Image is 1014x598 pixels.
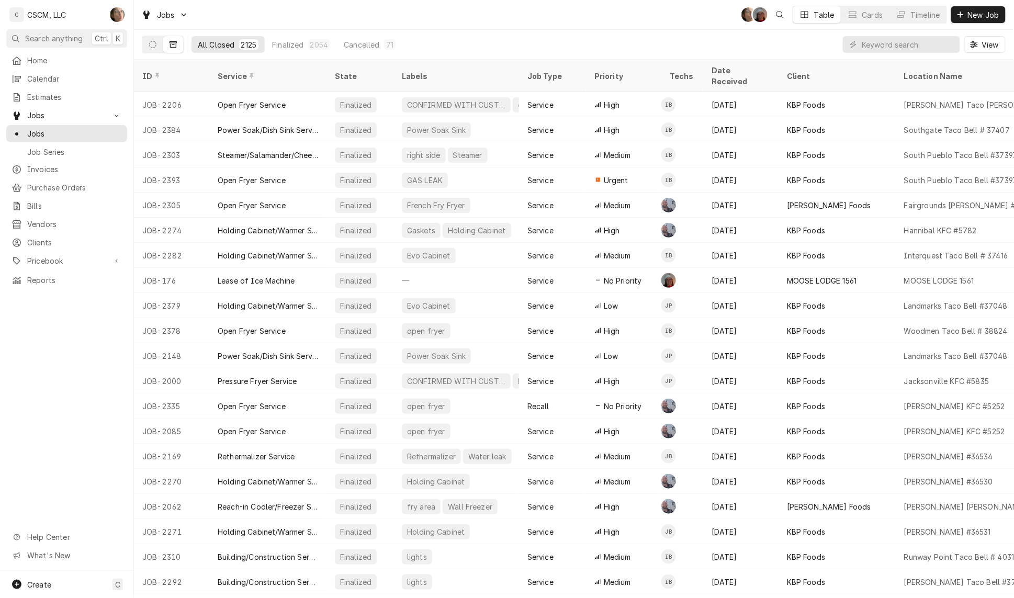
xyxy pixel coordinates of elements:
[661,348,676,363] div: JP
[27,9,66,20] div: CSCM, LLC
[218,401,286,412] div: Open Fryer Service
[6,252,127,269] a: Go to Pricebook
[406,526,466,537] div: Holding Cabinet
[594,71,651,82] div: Priority
[787,451,825,462] div: KBP Foods
[787,175,825,186] div: KBP Foods
[339,451,373,462] div: Finalized
[218,526,318,537] div: Holding Cabinet/Warmer Service
[406,577,428,588] div: lights
[787,99,825,110] div: KBP Foods
[904,275,974,286] div: MOOSE LODGE 1561
[134,569,209,594] div: JOB-2292
[661,499,676,514] div: CL
[406,125,467,136] div: Power Soak Sink
[661,298,676,313] div: Jonnie Pakovich's Avatar
[241,39,257,50] div: 2125
[661,449,676,464] div: James Bain's Avatar
[904,451,993,462] div: [PERSON_NAME] #36534
[406,150,442,161] div: right side
[703,469,779,494] div: [DATE]
[527,426,554,437] div: Service
[406,501,436,512] div: fry area
[335,71,385,82] div: State
[6,197,127,215] a: Bills
[344,39,379,50] div: Cancelled
[218,225,318,236] div: Holding Cabinet/Warmer Service
[661,173,676,187] div: Izaia Bain's Avatar
[604,376,620,387] span: High
[27,146,122,157] span: Job Series
[661,449,676,464] div: JB
[911,9,940,20] div: Timeline
[339,275,373,286] div: Finalized
[661,424,676,438] div: CL
[661,97,676,112] div: Izaia Bain's Avatar
[134,519,209,544] div: JOB-2271
[661,374,676,388] div: Jonnie Pakovich's Avatar
[703,419,779,444] div: [DATE]
[339,401,373,412] div: Finalized
[703,193,779,218] div: [DATE]
[6,70,127,87] a: Calendar
[787,71,885,82] div: Client
[386,39,393,50] div: 71
[406,99,506,110] div: CONFIRMED WITH CUSTOMER DND
[604,300,618,311] span: Low
[218,125,318,136] div: Power Soak/Dish Sink Service
[712,65,768,87] div: Date Received
[27,550,121,561] span: What's New
[787,376,825,387] div: KBP Foods
[604,551,631,562] span: Medium
[527,275,554,286] div: Service
[787,426,825,437] div: KBP Foods
[116,33,120,44] span: K
[527,125,554,136] div: Service
[6,528,127,546] a: Go to Help Center
[6,216,127,233] a: Vendors
[787,225,825,236] div: KBP Foods
[753,7,768,22] div: Dena Vecchetti's Avatar
[904,426,1005,437] div: [PERSON_NAME] KFC #5252
[6,272,127,289] a: Reports
[527,551,554,562] div: Service
[134,293,209,318] div: JOB-2379
[6,125,127,142] a: Jobs
[604,225,620,236] span: High
[6,29,127,48] button: Search anythingCtrlK
[6,161,127,178] a: Invoices
[670,71,695,82] div: Techs
[339,225,373,236] div: Finalized
[703,167,779,193] div: [DATE]
[527,376,554,387] div: Service
[604,275,642,286] span: No Priority
[27,532,121,543] span: Help Center
[339,476,373,487] div: Finalized
[787,200,871,211] div: [PERSON_NAME] Foods
[406,451,457,462] div: Rethermalizer
[703,544,779,569] div: [DATE]
[527,250,554,261] div: Service
[741,7,756,22] div: Serra Heyen's Avatar
[339,150,373,161] div: Finalized
[339,551,373,562] div: Finalized
[527,451,554,462] div: Service
[604,501,620,512] span: High
[703,494,779,519] div: [DATE]
[339,526,373,537] div: Finalized
[661,273,676,288] div: DV
[964,36,1006,53] button: View
[661,97,676,112] div: IB
[218,351,318,362] div: Power Soak/Dish Sink Service
[787,501,871,512] div: [PERSON_NAME] Foods
[772,6,788,23] button: Open search
[134,218,209,243] div: JOB-2274
[6,143,127,161] a: Job Series
[787,476,825,487] div: KBP Foods
[137,6,193,24] a: Go to Jobs
[661,524,676,539] div: JB
[787,250,825,261] div: KBP Foods
[862,9,883,20] div: Cards
[6,234,127,251] a: Clients
[198,39,235,50] div: All Closed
